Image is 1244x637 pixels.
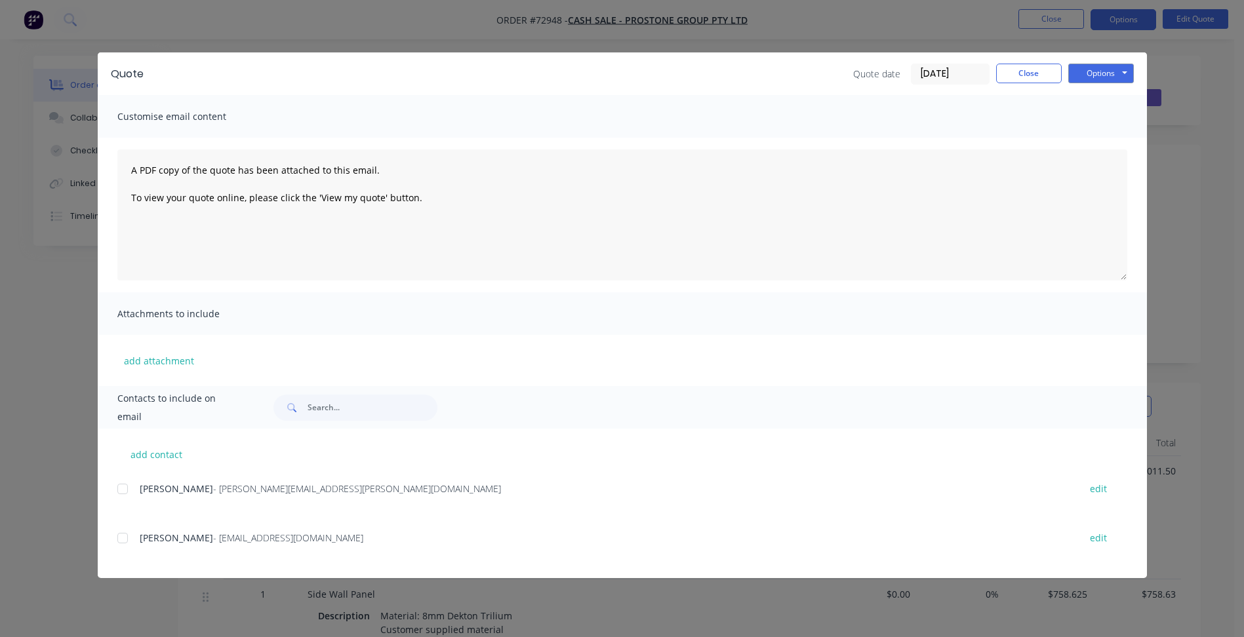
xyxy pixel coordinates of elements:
span: - [PERSON_NAME][EMAIL_ADDRESS][PERSON_NAME][DOMAIN_NAME] [213,482,501,495]
button: edit [1082,480,1115,497]
button: add attachment [117,351,201,370]
button: Close [996,64,1062,83]
span: Customise email content [117,107,262,126]
button: Options [1068,64,1134,83]
span: Contacts to include on email [117,389,241,426]
span: - [EMAIL_ADDRESS][DOMAIN_NAME] [213,531,363,544]
button: edit [1082,529,1115,547]
div: Quote [111,66,144,82]
span: [PERSON_NAME] [140,482,213,495]
span: Attachments to include [117,305,262,323]
input: Search... [308,395,437,421]
textarea: A PDF copy of the quote has been attached to this email. To view your quote online, please click ... [117,149,1127,280]
span: Quote date [853,67,900,81]
button: add contact [117,444,196,464]
span: [PERSON_NAME] [140,531,213,544]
